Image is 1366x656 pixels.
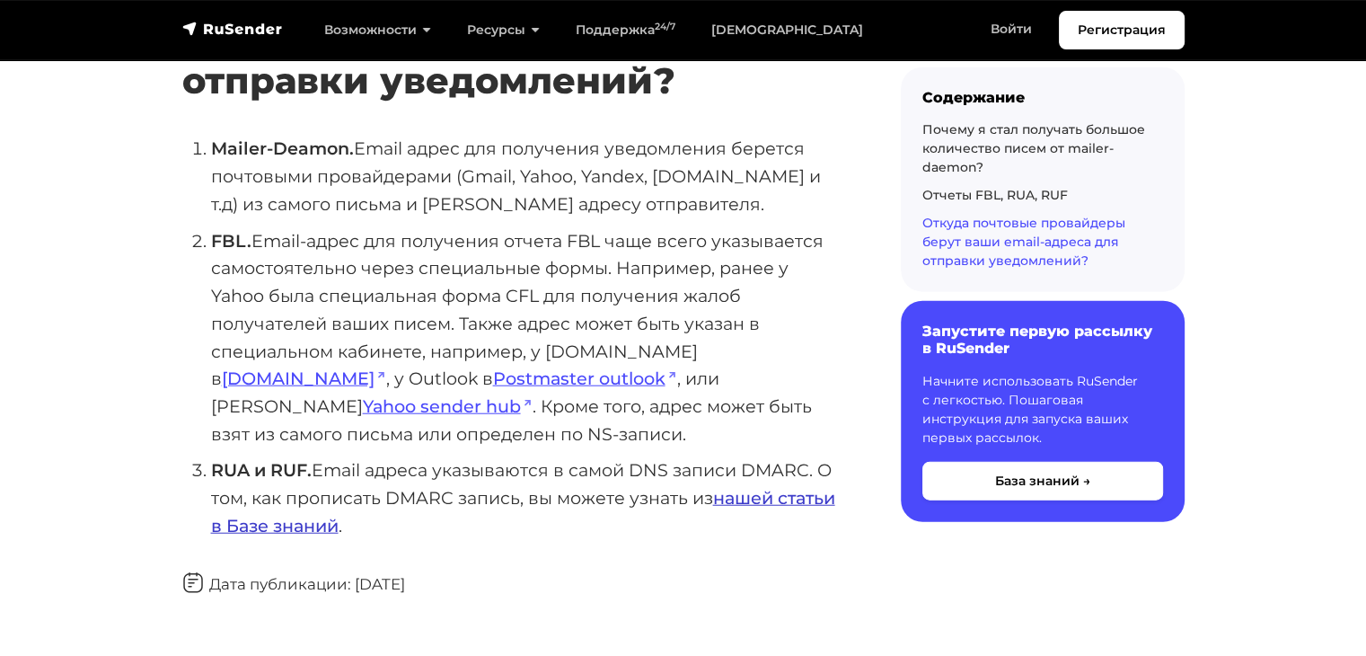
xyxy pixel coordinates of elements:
[222,368,386,389] a: [DOMAIN_NAME]
[922,187,1068,203] a: Отчеты FBL, RUA, RUF
[211,227,843,448] li: Email-адрес для получения отчета FBL чаще всего указывается самостоятельно через специальные форм...
[182,572,204,594] img: Дата публикации
[363,395,533,417] a: Yahoo sender hub
[211,230,251,252] strong: FBL.
[211,487,835,536] a: нашей статьи в Базе знаний
[922,462,1163,501] button: База знаний →
[182,575,405,593] span: Дата публикации: [DATE]
[211,135,843,217] li: Email адрес для получения уведомления берется почтовыми провайдерами (Gmail, Yahoo, Yandex, [DOMA...
[211,459,312,481] strong: RUA и RUF.
[1059,11,1185,49] a: Регистрация
[922,121,1145,175] a: Почему я стал получать большое количество писем от mailer-daemon?
[558,12,693,49] a: Поддержка24/7
[449,12,558,49] a: Ресурсы
[655,21,675,32] sup: 24/7
[973,11,1050,48] a: Войти
[182,20,283,38] img: RuSender
[211,457,843,539] li: Email адреса указываются в самой DNS записи DMARC. О том, как прописать DMARC запись, вы можете у...
[922,215,1125,269] a: Откуда почтовые провайдеры берут ваши email-адреса для отправки уведомлений?
[693,12,881,49] a: [DEMOGRAPHIC_DATA]
[922,372,1163,448] p: Начните использовать RuSender с легкостью. Пошаговая инструкция для запуска ваших первых рассылок.
[901,301,1185,521] a: Запустите первую рассылку в RuSender Начните использовать RuSender с легкостью. Пошаговая инструк...
[306,12,449,49] a: Возможности
[211,137,354,159] strong: Mailer-Deamon.
[922,323,1163,357] h6: Запустите первую рассылку в RuSender
[922,89,1163,106] div: Содержание
[493,368,677,389] a: Postmaster outlook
